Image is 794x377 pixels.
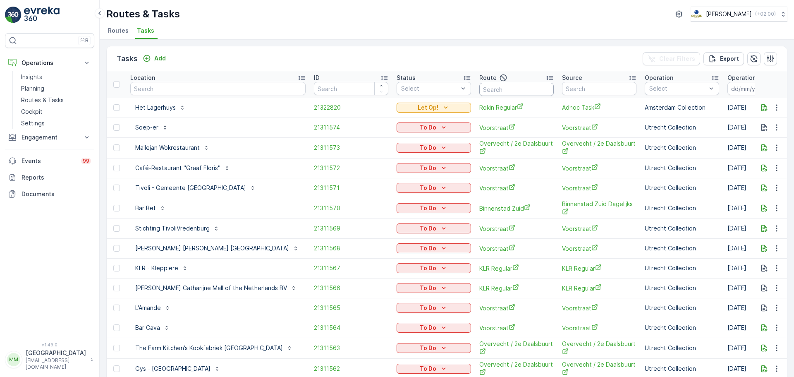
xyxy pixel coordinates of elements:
a: Rokin Regular [479,103,554,112]
a: Voorstraat [479,123,554,132]
button: [PERSON_NAME] [PERSON_NAME] [GEOGRAPHIC_DATA] [130,242,304,255]
span: 21322820 [314,103,388,112]
a: Voorstraat [479,324,554,332]
a: 21311572 [314,164,388,172]
div: Toggle Row Selected [113,144,120,151]
span: 21311567 [314,264,388,272]
button: To Do [397,364,471,374]
p: The Farm Kitchen’s Kookfabriek [GEOGRAPHIC_DATA] [135,344,283,352]
a: Overvecht / 2e Daalsbuurt [562,139,636,156]
div: Toggle Row Selected [113,185,120,191]
input: Search [562,82,636,95]
a: Planning [18,83,94,94]
p: KLR - Kleppiere [135,264,178,272]
p: Operations [22,59,78,67]
button: [PERSON_NAME] Catharijne Mall of the Netherlands BV [130,281,302,295]
button: Operations [5,55,94,71]
a: Overvecht / 2e Daalsbuurt [562,340,636,357]
button: The Farm Kitchen’s Kookfabriek [GEOGRAPHIC_DATA] [130,341,298,355]
button: To Do [397,343,471,353]
img: logo [5,7,22,23]
td: Utrecht Collection [641,318,723,338]
div: Toggle Row Selected [113,245,120,252]
p: To Do [420,123,436,132]
p: ( +02:00 ) [755,11,776,17]
p: Status [397,74,416,82]
p: To Do [420,244,436,252]
a: 21311568 [314,244,388,252]
input: Search [479,83,554,96]
td: Amsterdam Collection [641,98,723,118]
p: Mallejan Wokrestaurant [135,144,200,152]
p: Add [154,54,166,62]
a: Documents [5,186,94,202]
button: To Do [397,303,471,313]
button: To Do [397,203,471,213]
a: 21311563 [314,344,388,352]
button: MM[GEOGRAPHIC_DATA][EMAIL_ADDRESS][DOMAIN_NAME] [5,349,94,370]
td: Utrecht Collection [641,238,723,258]
a: Voorstraat [562,123,636,132]
p: Routes & Tasks [21,96,64,104]
p: L'Amande [135,304,161,312]
span: Routes [108,26,129,35]
span: Voorstraat [562,244,636,253]
p: Route [479,74,497,82]
p: Source [562,74,582,82]
p: Select [401,84,458,93]
p: Clear Filters [659,55,695,63]
span: 21311566 [314,284,388,292]
p: Stichting TivoliVredenburg [135,224,210,233]
a: Voorstraat [479,304,554,312]
button: To Do [397,263,471,273]
div: Toggle Row Selected [113,205,120,211]
p: Reports [22,173,91,182]
td: Utrecht Collection [641,219,723,238]
input: Search [130,82,306,95]
input: dd/mm/yyyy [727,82,784,95]
button: Soep-er [130,121,173,134]
button: To Do [397,243,471,253]
p: To Do [420,204,436,212]
p: Soep-er [135,123,158,132]
a: KLR Regular [562,264,636,273]
a: Voorstraat [562,164,636,173]
p: [PERSON_NAME] Catharijne Mall of the Netherlands BV [135,284,287,292]
p: Documents [22,190,91,198]
p: Operation Date [727,74,771,82]
a: KLR Regular [479,264,554,273]
button: Bar Bet [130,202,171,215]
a: 21311573 [314,144,388,152]
p: To Do [420,344,436,352]
span: 21311564 [314,324,388,332]
a: Voorstraat [562,224,636,233]
p: Let Op! [418,103,438,112]
a: 21311562 [314,365,388,373]
a: 21311574 [314,123,388,132]
a: 21311571 [314,184,388,192]
p: Operation [645,74,673,82]
a: Routes & Tasks [18,94,94,106]
button: To Do [397,122,471,132]
p: Settings [21,119,45,127]
td: Utrecht Collection [641,258,723,278]
p: To Do [420,324,436,332]
button: [PERSON_NAME](+02:00) [691,7,787,22]
a: Voorstraat [479,244,554,253]
div: Toggle Row Selected [113,104,120,111]
button: Mallejan Wokrestaurant [130,141,215,154]
span: Adhoc Task [562,103,636,112]
span: 21311565 [314,304,388,312]
td: Utrecht Collection [641,158,723,178]
span: Voorstraat [562,304,636,312]
a: Overvecht / 2e Daalsbuurt [479,139,554,156]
